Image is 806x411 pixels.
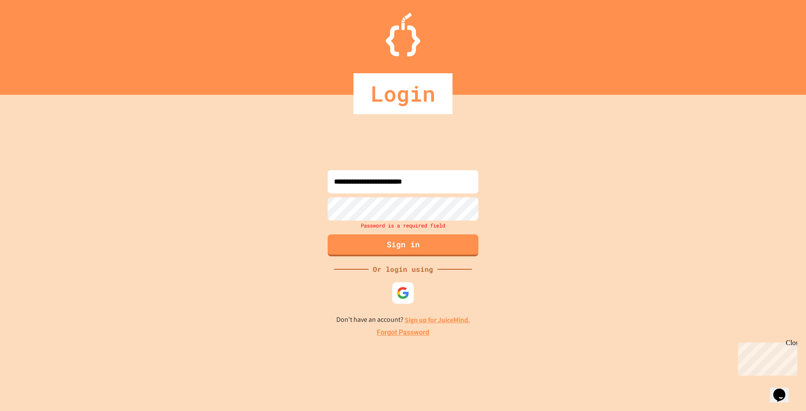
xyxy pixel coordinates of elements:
[735,339,797,376] iframe: chat widget
[336,314,470,325] p: Don't have an account?
[397,286,409,299] img: google-icon.svg
[353,73,453,114] div: Login
[386,13,420,56] img: Logo.svg
[405,315,470,324] a: Sign up for JuiceMind.
[770,377,797,402] iframe: chat widget
[3,3,59,55] div: Chat with us now!Close
[325,221,480,230] div: Password is a required field
[369,264,437,274] div: Or login using
[328,234,478,256] button: Sign in
[377,327,429,338] a: Forgot Password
